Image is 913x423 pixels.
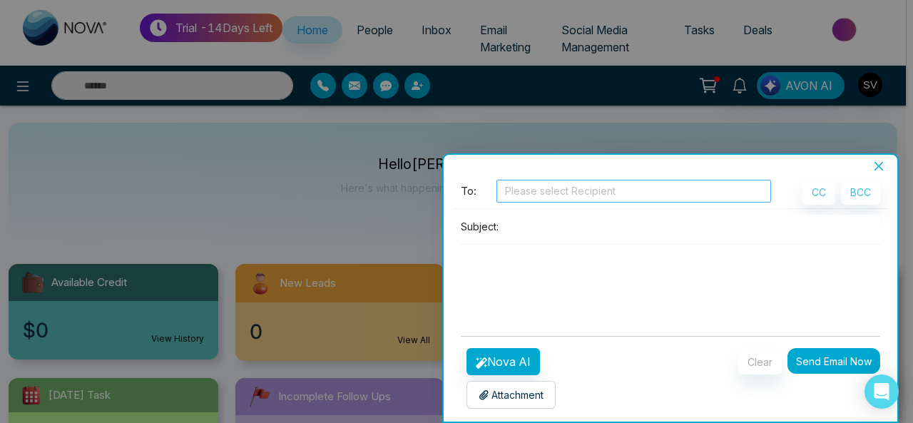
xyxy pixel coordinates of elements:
[864,374,899,409] div: Open Intercom Messenger
[461,219,499,234] p: Subject:
[841,180,880,205] button: BCC
[802,180,835,205] button: CC
[869,160,889,173] button: Close
[479,387,544,402] p: Attachment
[466,348,540,375] button: Nova AI
[873,160,884,172] span: close
[787,348,880,374] button: Send Email Now
[738,350,782,374] button: Clear
[461,183,476,200] span: To:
